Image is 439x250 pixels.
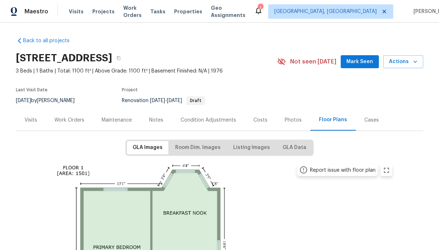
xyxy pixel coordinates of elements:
span: Visits [69,8,84,15]
button: GLA Data [277,141,312,154]
a: Back to all projects [16,37,85,44]
div: Cases [364,117,379,124]
button: Listing Images [227,141,276,154]
span: Projects [92,8,115,15]
span: [DATE] [167,98,182,103]
div: 1 [258,4,263,12]
span: Renovation [122,98,205,103]
span: Room Dim. Images [175,143,221,152]
button: Actions [383,55,423,69]
div: Maintenance [102,117,132,124]
div: Work Orders [54,117,84,124]
button: Mark Seen [341,55,379,69]
div: Visits [25,117,37,124]
span: Geo Assignments [211,4,245,19]
span: [DATE] [16,98,31,103]
span: Tasks [150,9,165,14]
div: Photos [285,117,302,124]
span: GLA Images [133,143,163,152]
span: [DATE] [150,98,165,103]
button: GLA Images [127,141,168,154]
span: Last Visit Date [16,88,48,92]
div: Floor Plans [319,116,347,123]
span: [GEOGRAPHIC_DATA], [GEOGRAPHIC_DATA] [274,8,377,15]
div: Report issue with floor plan [310,167,376,174]
h2: [STREET_ADDRESS] [16,54,112,62]
button: Copy Address [112,52,125,65]
span: Maestro [25,8,48,15]
span: Properties [174,8,202,15]
span: Mark Seen [346,57,373,66]
span: Work Orders [123,4,142,19]
span: GLA Data [283,143,306,152]
button: Room Dim. Images [169,141,226,154]
div: Costs [253,117,267,124]
span: Listing Images [233,143,270,152]
div: Condition Adjustments [181,117,236,124]
button: zoom in [381,165,392,176]
span: Project [122,88,138,92]
span: - [150,98,182,103]
span: Draft [187,98,204,103]
span: Not seen [DATE] [290,58,336,65]
span: Actions [389,57,417,66]
span: 3 Beds | 1 Baths | Total: 1100 ft² | Above Grade: 1100 ft² | Basement Finished: N/A | 1976 [16,67,277,75]
div: by [PERSON_NAME] [16,96,83,105]
div: Notes [149,117,163,124]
